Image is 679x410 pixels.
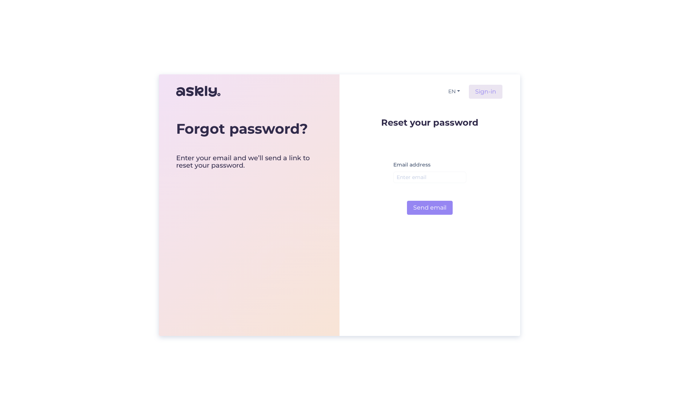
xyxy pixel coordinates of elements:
img: Askly [176,83,220,100]
div: Forgot password? [176,120,322,137]
button: Send email [407,201,453,215]
input: Enter email [393,172,466,183]
div: Enter your email and we’ll send a link to reset your password. [176,155,322,169]
button: EN [445,86,463,97]
label: Email address [393,161,431,169]
a: Sign-in [469,85,502,99]
p: Reset your password [381,118,478,127]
